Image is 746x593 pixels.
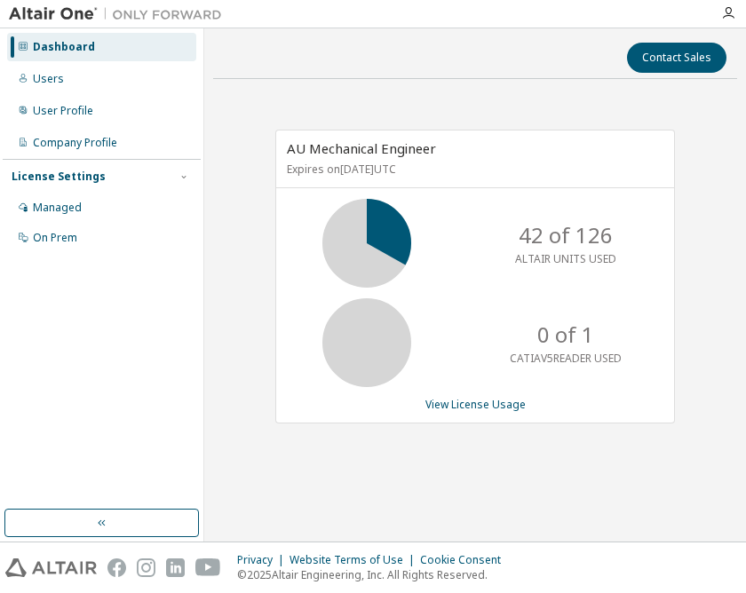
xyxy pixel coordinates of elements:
[510,351,622,366] p: CATIAV5READER USED
[107,558,126,577] img: facebook.svg
[287,162,659,177] p: Expires on [DATE] UTC
[166,558,185,577] img: linkedin.svg
[137,558,155,577] img: instagram.svg
[237,553,290,567] div: Privacy
[195,558,221,577] img: youtube.svg
[519,220,613,250] p: 42 of 126
[425,397,526,412] a: View License Usage
[9,5,231,23] img: Altair One
[627,43,726,73] button: Contact Sales
[12,170,106,184] div: License Settings
[33,201,82,215] div: Managed
[33,40,95,54] div: Dashboard
[420,553,512,567] div: Cookie Consent
[33,231,77,245] div: On Prem
[5,558,97,577] img: altair_logo.svg
[290,553,420,567] div: Website Terms of Use
[237,567,512,582] p: © 2025 Altair Engineering, Inc. All Rights Reserved.
[33,104,93,118] div: User Profile
[33,72,64,86] div: Users
[33,136,117,150] div: Company Profile
[537,320,594,350] p: 0 of 1
[515,251,616,266] p: ALTAIR UNITS USED
[287,139,436,157] span: AU Mechanical Engineer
